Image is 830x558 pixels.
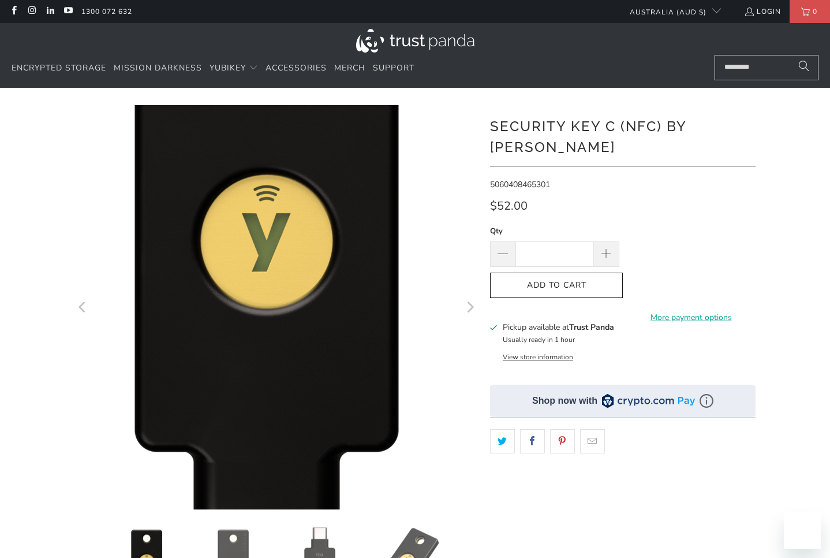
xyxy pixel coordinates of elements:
label: Qty [490,225,619,237]
a: Encrypted Storage [12,55,106,82]
img: Trust Panda Australia [356,29,474,53]
span: Encrypted Storage [12,62,106,73]
button: Previous [74,105,92,509]
span: Accessories [266,62,327,73]
span: Merch [334,62,365,73]
a: 1300 072 632 [81,5,132,18]
a: Trust Panda Australia on YouTube [63,7,73,16]
span: YubiKey [210,62,246,73]
span: 5060408465301 [490,179,550,190]
h1: Security Key C (NFC) by [PERSON_NAME] [490,114,756,158]
summary: YubiKey [210,55,258,82]
button: Add to Cart [490,273,623,299]
span: $52.00 [490,198,528,214]
a: Trust Panda Australia on Facebook [9,7,18,16]
a: Login [744,5,781,18]
a: Share this on Facebook [520,429,545,453]
a: Security Key C (NFC) by Yubico - Trust Panda [74,105,478,509]
a: Mission Darkness [114,55,202,82]
a: More payment options [626,311,756,324]
a: Trust Panda Australia on Instagram [27,7,36,16]
span: Mission Darkness [114,62,202,73]
a: Share this on Twitter [490,429,515,453]
a: Merch [334,55,365,82]
span: Support [373,62,414,73]
iframe: Button to launch messaging window [784,512,821,549]
a: Trust Panda Australia on LinkedIn [45,7,55,16]
a: Share this on Pinterest [550,429,575,453]
nav: Translation missing: en.navigation.header.main_nav [12,55,414,82]
a: Email this to a friend [580,429,605,453]
button: Next [461,105,479,509]
a: Accessories [266,55,327,82]
span: Add to Cart [502,281,611,291]
button: Search [790,55,818,80]
button: View store information [503,352,573,362]
small: Usually ready in 1 hour [503,335,575,344]
div: Shop now with [532,395,597,407]
input: Search... [715,55,818,80]
h3: Pickup available at [503,321,614,333]
b: Trust Panda [569,322,614,333]
a: Support [373,55,414,82]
